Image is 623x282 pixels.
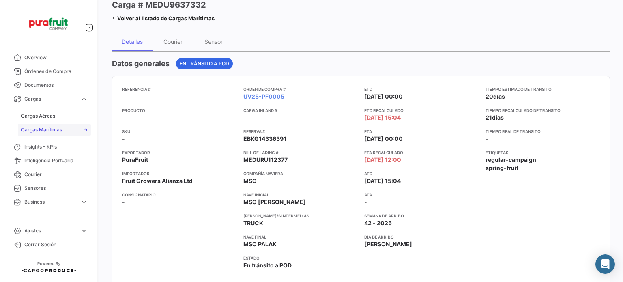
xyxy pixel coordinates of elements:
span: MSC PALAK [243,240,277,248]
span: Inteligencia Portuaria [24,157,88,164]
app-card-info-title: Exportador [122,149,237,156]
span: Business [24,198,77,206]
span: Cerrar Sesión [24,241,88,248]
app-card-info-title: ETA [364,128,479,135]
a: UV25-PF0005 [243,93,284,101]
app-card-info-title: Estado [243,255,358,261]
span: Overview [24,54,88,61]
app-card-info-title: Referencia # [122,86,237,93]
app-card-info-title: Compañía naviera [243,170,358,177]
span: - [486,135,488,142]
app-card-info-title: Tiempo estimado de transito [486,86,600,93]
app-card-info-title: ETD [364,86,479,93]
span: 21 [486,114,492,121]
span: expand_more [80,227,88,235]
a: Órdenes de Compra [6,65,91,78]
a: Overview [6,51,91,65]
span: [DATE] 15:04 [364,114,401,122]
a: Courier [6,168,91,181]
a: Sensores [6,181,91,195]
span: En tránsito a POD [180,60,229,67]
span: expand_more [80,212,88,220]
span: Órdenes de Compra [24,68,88,75]
span: - [122,114,125,122]
span: - [122,198,125,206]
span: - [122,93,125,101]
span: [DATE] 15:04 [364,177,401,185]
app-card-info-title: Etiquetas [486,149,600,156]
span: Sensores [24,185,88,192]
span: días [493,93,505,100]
app-card-info-title: Tiempo recalculado de transito [486,107,600,114]
span: MEDURU112377 [243,156,288,164]
app-card-info-title: Tiempo real de transito [486,128,600,135]
app-card-info-title: Orden de Compra # [243,86,358,93]
span: Insights - KPIs [24,143,88,151]
span: días [492,114,504,121]
app-card-info-title: Consignatario [122,192,237,198]
span: Cargas [24,95,77,103]
span: [DATE] 00:00 [364,135,403,143]
span: - [364,198,367,206]
span: 42 - 2025 [364,219,392,227]
span: regular-campaign [486,156,536,164]
app-card-info-title: Semana de Arribo [364,213,479,219]
span: PuraFruit [122,156,148,164]
span: 20 [486,93,493,100]
div: Detalles [122,38,143,45]
span: TRUCK [243,219,263,227]
a: Cargas Marítimas [18,124,91,136]
span: Fruit Growers Alianza Ltd [122,177,193,185]
h4: Datos generales [112,58,170,69]
span: EBKG14336391 [243,135,286,143]
app-card-info-title: Nave inicial [243,192,358,198]
div: Sensor [204,38,223,45]
span: Ajustes [24,227,77,235]
span: Estadísticas [24,212,77,220]
app-card-info-title: Importador [122,170,237,177]
span: expand_more [80,95,88,103]
app-card-info-title: ETD Recalculado [364,107,479,114]
app-card-info-title: ETA Recalculado [364,149,479,156]
span: [DATE] 00:00 [364,93,403,101]
app-card-info-title: Producto [122,107,237,114]
a: Inteligencia Portuaria [6,154,91,168]
app-card-info-title: Carga inland # [243,107,358,114]
span: Cargas Marítimas [21,126,62,133]
app-card-info-title: ATA [364,192,479,198]
span: Courier [24,171,88,178]
span: - [122,135,125,143]
div: Courier [163,38,183,45]
app-card-info-title: Reserva # [243,128,358,135]
span: [DATE] 12:00 [364,156,401,164]
span: MSC [PERSON_NAME] [243,198,306,206]
app-card-info-title: Nave final [243,234,358,240]
span: - [243,114,246,122]
span: Documentos [24,82,88,89]
a: Volver al listado de Cargas Marítimas [112,13,215,24]
div: Abrir Intercom Messenger [595,254,615,274]
app-card-info-title: Bill of Lading # [243,149,358,156]
span: MSC [243,177,257,185]
a: Cargas Aéreas [18,110,91,122]
app-card-info-title: SKU [122,128,237,135]
a: Documentos [6,78,91,92]
app-card-info-title: Día de Arribo [364,234,479,240]
span: Cargas Aéreas [21,112,55,120]
a: Insights - KPIs [6,140,91,154]
img: Logo+PuraFruit.png [28,10,69,38]
span: spring-fruit [486,164,518,172]
span: [PERSON_NAME] [364,240,412,248]
app-card-info-title: ATD [364,170,479,177]
app-card-info-title: [PERSON_NAME]/s intermedias [243,213,358,219]
span: En tránsito a POD [243,261,292,269]
span: expand_more [80,198,88,206]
